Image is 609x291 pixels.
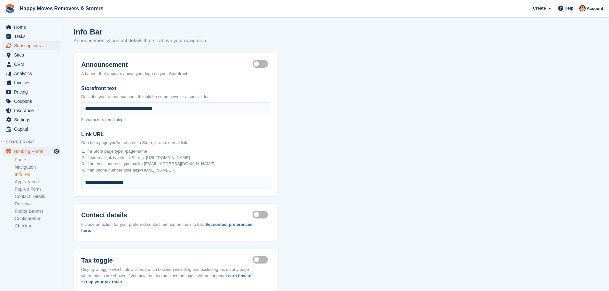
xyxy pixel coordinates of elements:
[3,23,60,32] a: menu
[3,125,60,134] a: menu
[15,172,60,178] a: Info Bar
[253,259,270,260] label: Tax toggle visible
[15,216,60,222] a: Configuration
[14,147,52,156] span: Booking Portal
[14,41,52,50] span: Subscriptions
[14,69,52,78] span: Analytics
[15,201,60,207] a: Reviews
[53,148,60,155] a: Preview store
[3,106,60,115] a: menu
[85,117,123,122] span: characters remaining
[81,267,252,284] span: Display a toggle which lets visitors switch between including and excluding tax on any page where...
[3,50,60,59] a: menu
[253,64,270,65] label: Announcement visible
[15,208,60,214] a: Footer Banner
[81,273,252,285] a: Learn how to set up your tax rates.
[14,97,52,106] span: Coupons
[15,179,60,185] a: Appearance
[86,155,270,161] li: If external link type full URL e.g. [URL][DOMAIN_NAME]
[3,115,60,124] a: menu
[14,78,52,87] span: Invoices
[81,85,270,92] label: Storefront text
[15,194,60,200] a: Contact Details
[81,94,270,100] p: Describe your announcement. It could be some news or a special deal.
[17,3,106,14] a: Happy Moves Removers & Storers
[81,131,270,138] label: Link URL
[3,147,60,156] a: menu
[3,41,60,50] a: menu
[15,186,60,192] a: Pop-up Form
[6,139,64,145] span: Storefront
[14,88,52,96] span: Pricing
[3,97,60,106] a: menu
[81,140,270,146] p: Can be a page you've created in Stora, or an external link.
[3,88,60,96] a: menu
[565,5,574,11] span: Help
[3,69,60,78] a: menu
[14,125,52,134] span: Capital
[15,223,60,229] a: Check-in
[81,117,83,122] span: 5
[14,23,52,32] span: Home
[15,164,60,170] a: Navigation
[14,32,52,41] span: Tasks
[74,37,207,44] p: Announcement & contact details that sit above your navigation.
[14,50,52,59] span: Sites
[81,257,253,264] label: Tax toggle
[86,167,270,173] li: If an phone number type tel:[PHONE_NUMBER]
[15,157,60,163] a: Pages
[3,32,60,41] a: menu
[579,5,586,11] img: Steven Fry
[533,5,546,11] span: Create
[5,4,15,13] img: stora-icon-8386f47178a22dfd0bd8f6a31ec36ba5ce8667c1dd55bd0f319d3a0aa187defe.svg
[86,148,270,155] li: If a Stora page type: /page-name
[14,60,52,69] span: CRM
[81,222,204,227] span: Include an action for your preferred contact method on the info bar.
[3,60,60,69] a: menu
[587,5,603,12] span: Account
[14,115,52,124] span: Settings
[3,78,60,87] a: menu
[74,27,103,36] h1: Info Bar
[81,71,188,77] div: A banner that appears above your logo on your Storefront.
[86,161,270,167] li: If an email address type mailto:[EMAIL_ADDRESS][DOMAIN_NAME]
[81,61,188,68] label: Announcement
[253,214,270,215] label: Contact details visible
[14,106,52,115] span: Insurance
[81,211,253,219] label: Contact details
